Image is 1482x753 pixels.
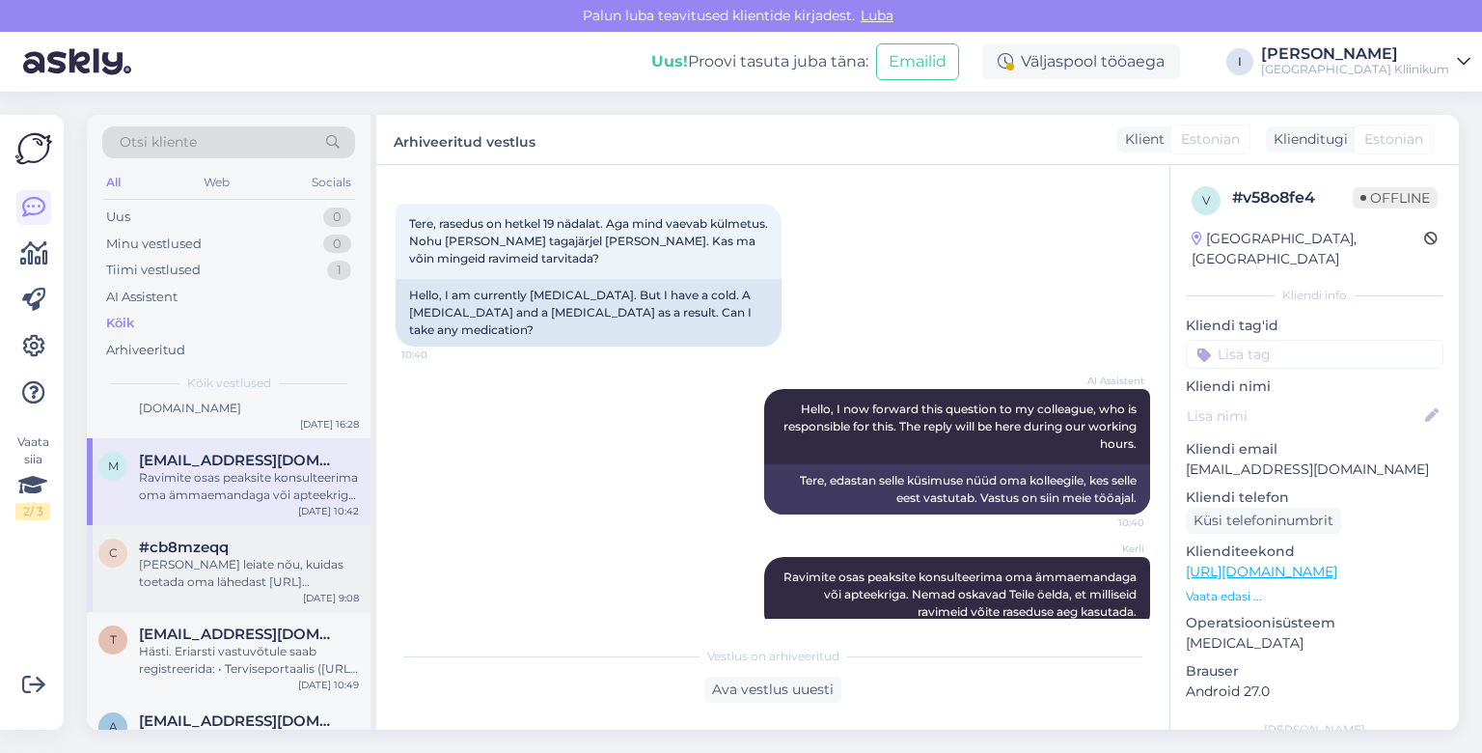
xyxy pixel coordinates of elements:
div: Minu vestlused [106,235,202,254]
div: [DATE] 10:49 [298,678,359,692]
span: tuulipindis@gmail.com [139,626,340,643]
div: Hästi. Eriarsti vastuvõtule saab registreerida: • Terviseportaalis ([URL][DOMAIN_NAME]) • Koduleh... [139,643,359,678]
p: Vaata edasi ... [1186,588,1443,605]
span: t [110,632,117,647]
span: v [1202,193,1210,208]
span: Ravimite osas peaksite konsulteerima oma ämmaemandaga või apteekriga. Nemad oskavad Teile öelda, ... [783,570,1139,619]
div: Ravimite osas peaksite konsulteerima oma ämmaemandaga või apteekriga. Nemad oskavad Teile öelda, ... [139,469,359,504]
label: Arhiveeritud vestlus [394,126,535,153]
span: mariliis.siilbaum@hotmail.com [139,452,340,469]
span: #cb8mzeqq [139,539,229,556]
div: Uus [106,208,130,227]
p: Kliendi email [1186,439,1443,460]
div: [DATE] 9:08 [303,591,359,605]
b: Uus! [651,52,688,70]
p: Kliendi telefon [1186,488,1443,508]
div: Klienditugi [1266,129,1348,150]
p: Brauser [1186,661,1443,682]
div: [PERSON_NAME] leiate nõu, kuidas toetada oma lähedast [URL][DOMAIN_NAME] [139,556,359,591]
span: 10:40 [1072,516,1144,530]
p: Operatsioonisüsteem [1186,613,1443,633]
p: Android 27.0 [1186,682,1443,702]
div: # v58o8fe4 [1232,186,1353,209]
div: 0 [323,208,351,227]
span: aljona12@hotmail.com [139,712,340,730]
span: Kerli [1072,542,1144,556]
div: Socials [308,170,355,195]
div: [PERSON_NAME] [1261,46,1449,62]
div: [DATE] 16:28 [300,417,359,432]
div: [DATE] 10:42 [298,504,359,518]
span: Luba [855,7,899,24]
div: Klient [1117,129,1165,150]
span: Hello, I now forward this question to my colleague, who is responsible for this. The reply will b... [783,402,1139,451]
span: Kõik vestlused [187,375,271,392]
div: Vaata siia [15,433,50,520]
span: Estonian [1181,129,1240,150]
a: [URL][DOMAIN_NAME] [1186,563,1337,580]
span: m [108,459,119,473]
div: [GEOGRAPHIC_DATA] Kliinikum [1261,62,1449,77]
div: I [1226,48,1253,75]
span: Offline [1353,187,1438,209]
div: 1 [327,261,351,280]
p: Kliendi nimi [1186,376,1443,397]
p: [MEDICAL_DATA] [1186,633,1443,654]
div: AI Assistent [106,288,178,307]
span: 10:40 [401,348,474,362]
a: [PERSON_NAME][GEOGRAPHIC_DATA] Kliinikum [1261,46,1470,77]
div: Ava vestlus uuesti [704,677,841,703]
img: Askly Logo [15,130,52,167]
div: Arhiveeritud [106,341,185,360]
div: Proovi tasuta juba täna: [651,50,868,73]
button: Emailid [876,43,959,80]
div: Kliendi info [1186,287,1443,304]
p: Klienditeekond [1186,542,1443,562]
div: Hello, I am currently [MEDICAL_DATA]. But I have a cold. A [MEDICAL_DATA] and a [MEDICAL_DATA] as... [396,279,782,347]
div: Väljaspool tööaega [982,44,1180,79]
div: Tiimi vestlused [106,261,201,280]
input: Lisa tag [1186,340,1443,369]
span: a [109,719,118,734]
p: Kliendi tag'id [1186,316,1443,336]
span: c [109,545,118,560]
span: Vestlus on arhiveeritud [707,648,839,665]
span: AI Assistent [1072,374,1144,388]
div: Küsi telefoninumbrit [1186,508,1341,534]
div: Kõik [106,314,134,333]
span: Otsi kliente [120,132,197,153]
div: [GEOGRAPHIC_DATA], [GEOGRAPHIC_DATA] [1192,229,1424,269]
div: 0 [323,235,351,254]
div: Web [200,170,233,195]
div: [PERSON_NAME] [1186,721,1443,739]
span: Tere, rasedus on hetkel 19 nädalat. Aga mind vaevab külmetus. Nohu [PERSON_NAME] tagajärjel [PERS... [409,216,771,265]
div: 2 / 3 [15,503,50,520]
p: [EMAIL_ADDRESS][DOMAIN_NAME] [1186,460,1443,480]
span: Estonian [1364,129,1423,150]
input: Lisa nimi [1187,405,1421,427]
div: Tere, edastan selle küsimuse nüüd oma kolleegile, kes selle eest vastutab. Vastus on siin meie tö... [764,464,1150,515]
div: All [102,170,124,195]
